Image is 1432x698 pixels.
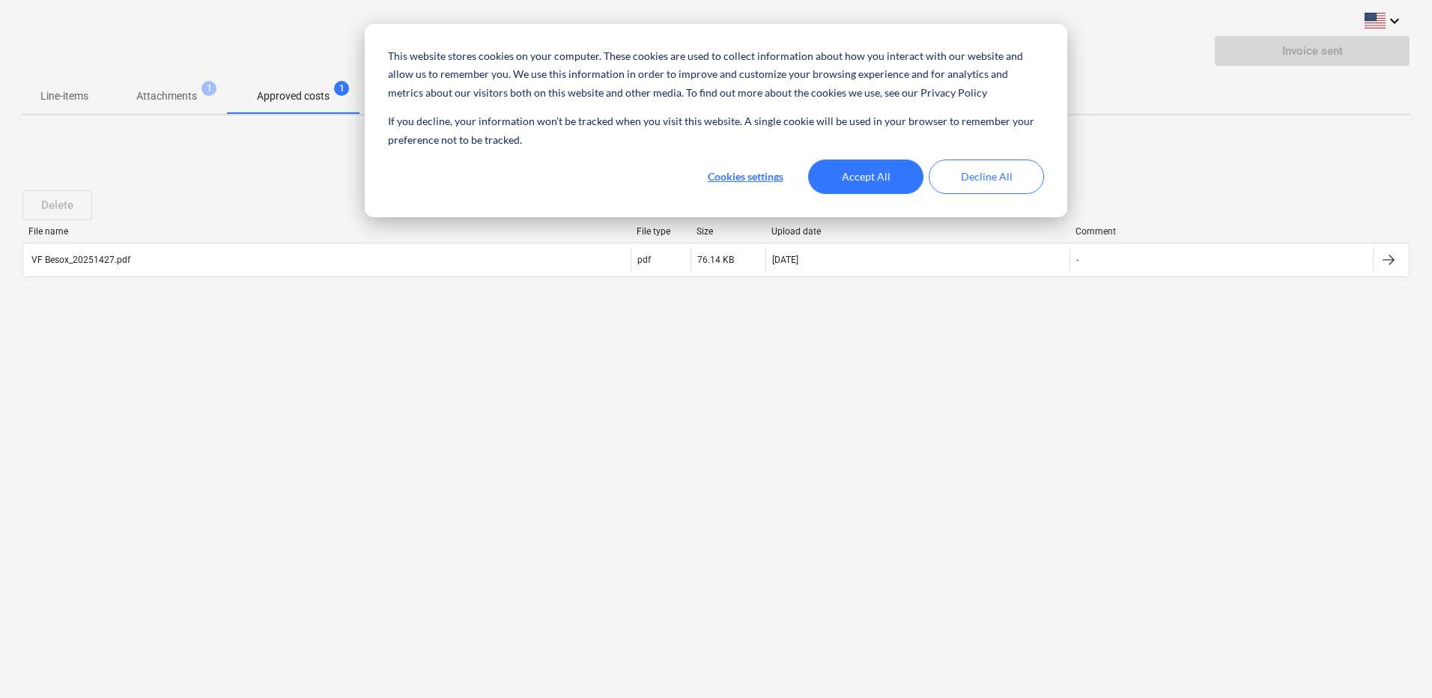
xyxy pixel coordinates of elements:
div: - [1076,255,1078,265]
span: 1 [201,81,216,96]
button: Accept All [808,160,923,194]
div: Comment [1075,226,1368,237]
div: Cookie banner [365,24,1067,217]
div: pdf [637,255,651,265]
p: This website stores cookies on your computer. These cookies are used to collect information about... [388,47,1044,103]
div: Size [697,226,759,237]
div: File type [637,226,685,237]
div: [DATE] [772,255,798,265]
button: Cookies settings [688,160,803,194]
i: keyboard_arrow_down [1386,12,1404,30]
p: Attachments [136,88,197,104]
button: Decline All [929,160,1044,194]
span: 1 [334,81,349,96]
div: VF Besox_20251427.pdf [29,255,130,265]
p: Line-items [40,88,88,104]
p: If you decline, your information won’t be tracked when you visit this website. A single cookie wi... [388,112,1044,149]
p: Approved costs [257,88,330,104]
div: File name [28,226,625,237]
div: 76.14 KB [697,255,734,265]
div: Upload date [771,226,1064,237]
